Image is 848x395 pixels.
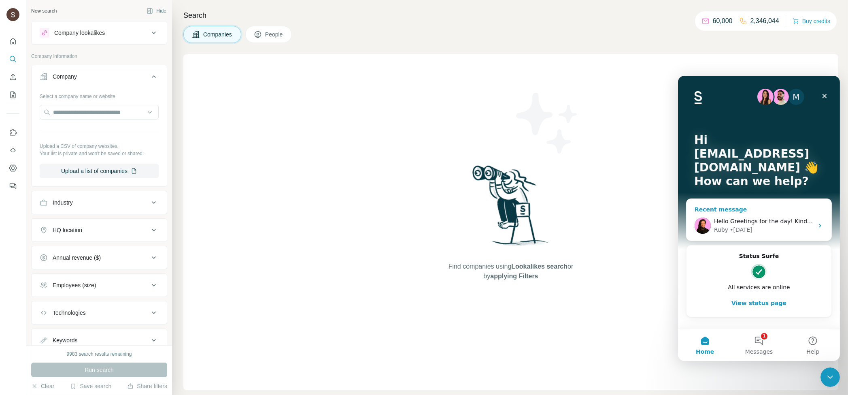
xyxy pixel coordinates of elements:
p: Your list is private and won't be saved or shared. [40,150,159,157]
div: Close [139,13,154,28]
button: Employees (size) [32,275,167,295]
div: All services are online [17,207,145,216]
button: Quick start [6,34,19,49]
button: Upload a list of companies [40,164,159,178]
div: Company [53,73,77,81]
img: Avatar [6,8,19,21]
button: Company lookalikes [32,23,167,43]
div: Company lookalikes [54,29,105,37]
button: Use Surfe API [6,143,19,158]
span: Messages [67,273,95,279]
button: Clear [31,382,54,390]
p: Upload a CSV of company websites. [40,143,159,150]
button: My lists [6,88,19,102]
span: Home [18,273,36,279]
button: View status page [17,219,145,235]
p: 60,000 [713,16,733,26]
div: Technologies [53,309,86,317]
h4: Search [183,10,838,21]
button: Hide [141,5,172,17]
span: People [265,30,284,38]
button: Keywords [32,331,167,350]
img: Surfe Illustration - Stars [511,87,584,160]
div: Annual revenue ($) [53,254,101,262]
button: Technologies [32,303,167,322]
div: Employees (size) [53,281,96,289]
div: Select a company name or website [40,90,159,100]
button: Industry [32,193,167,212]
button: Enrich CSV [6,70,19,84]
button: Use Surfe on LinkedIn [6,125,19,140]
button: Share filters [127,382,167,390]
div: 9983 search results remaining [67,350,132,358]
button: Messages [54,253,108,285]
iframe: Intercom live chat [678,76,840,361]
div: Keywords [53,336,77,344]
button: Dashboard [6,161,19,175]
button: HQ location [32,220,167,240]
h2: Status Surfe [17,176,145,185]
span: applying Filters [490,273,538,280]
span: Hello Greetings for the day! Kindly provide the update regarding the surfe- issue as it is hamper... [36,142,441,149]
span: Help [128,273,141,279]
div: Ruby [36,150,50,158]
img: Surfe Illustration - Woman searching with binoculars [469,163,553,254]
div: New search [31,7,57,15]
button: Buy credits [793,15,830,27]
button: Company [32,67,167,90]
button: Feedback [6,179,19,193]
button: Annual revenue ($) [32,248,167,267]
div: Industry [53,199,73,207]
div: • [DATE] [52,150,74,158]
span: Companies [203,30,233,38]
iframe: Intercom live chat [820,367,840,387]
button: Save search [70,382,111,390]
button: Search [6,52,19,66]
p: Company information [31,53,167,60]
div: HQ location [53,226,82,234]
span: Find companies using or by [446,262,576,281]
button: Help [108,253,162,285]
p: 2,346,044 [750,16,779,26]
span: Lookalikes search [511,263,567,270]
